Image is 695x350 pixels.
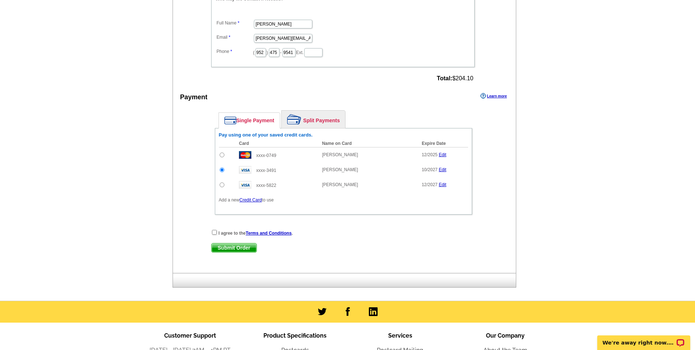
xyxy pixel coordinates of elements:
[239,181,251,189] img: visa.gif
[422,167,437,172] span: 10/2027
[219,197,468,203] p: Add a new to use
[437,75,452,81] strong: Total:
[219,231,293,236] strong: I agree to the .
[219,113,280,128] a: Single Payment
[263,332,327,339] span: Product Specifications
[256,153,276,158] span: xxxx-0749
[217,34,253,41] label: Email
[439,152,447,157] a: Edit
[239,151,251,159] img: mast.gif
[180,92,208,102] div: Payment
[439,182,447,187] a: Edit
[592,327,695,350] iframe: LiveChat chat widget
[219,132,468,138] h6: Pay using one of your saved credit cards.
[480,93,507,99] a: Learn more
[486,332,525,339] span: Our Company
[224,116,236,124] img: single-payment.png
[422,182,437,187] span: 12/2027
[256,168,276,173] span: xxxx-3491
[217,20,253,26] label: Full Name
[282,111,345,128] a: Split Payments
[256,183,276,188] span: xxxx-5822
[215,46,471,58] dd: ( ) - Ext.
[322,167,358,172] span: [PERSON_NAME]
[418,140,468,147] th: Expire Date
[287,114,301,124] img: split-payment.png
[322,152,358,157] span: [PERSON_NAME]
[239,166,251,174] img: visa.gif
[246,231,292,236] a: Terms and Conditions
[235,140,318,147] th: Card
[212,243,256,252] span: Submit Order
[322,182,358,187] span: [PERSON_NAME]
[318,140,418,147] th: Name on Card
[217,48,253,55] label: Phone
[164,332,216,339] span: Customer Support
[239,197,262,203] a: Credit Card
[439,167,447,172] a: Edit
[422,152,437,157] span: 12/2025
[437,75,473,82] span: $204.10
[388,332,412,339] span: Services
